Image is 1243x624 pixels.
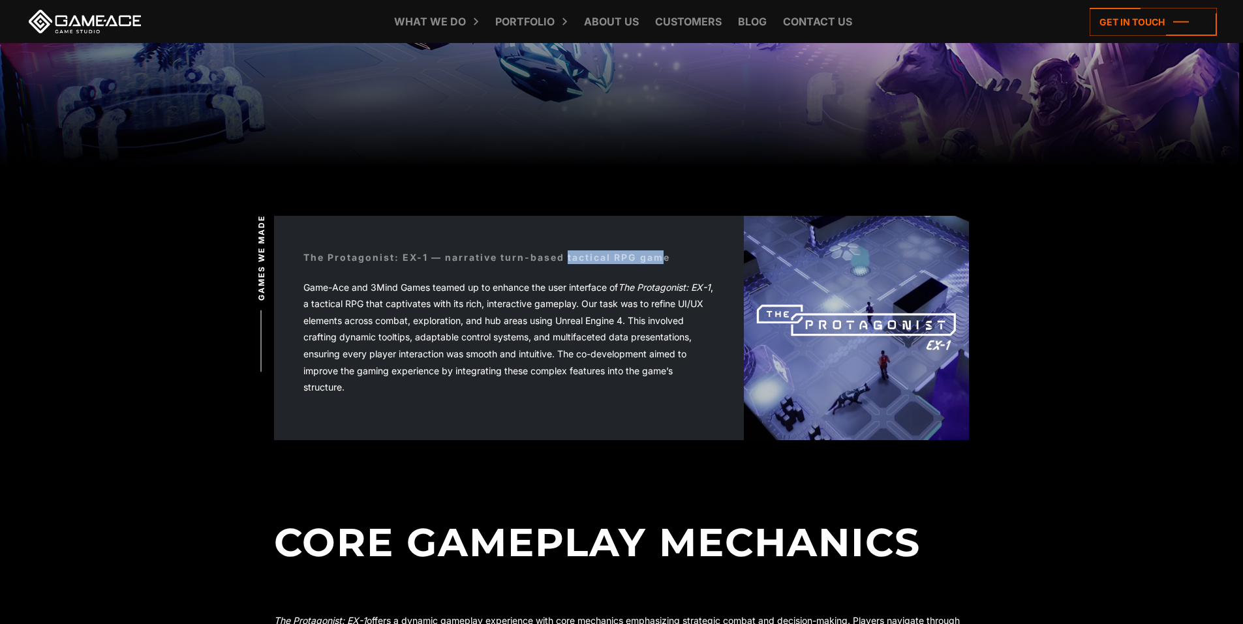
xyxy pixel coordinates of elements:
div: The Protagonist: EX-1 — narrative turn-based tactical RPG game [303,250,670,264]
span: Game-Ace and 3Mind Games teamed up to enhance the user interface of , a tactical RPG that captiva... [303,282,713,393]
h2: Core Gameplay Mechanics [274,464,969,599]
span: Games we made [256,215,268,300]
a: Get in touch [1090,8,1217,36]
img: The protagonist ex 1 logo [744,216,969,441]
em: The Protagonist: EX-1 [618,282,711,293]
